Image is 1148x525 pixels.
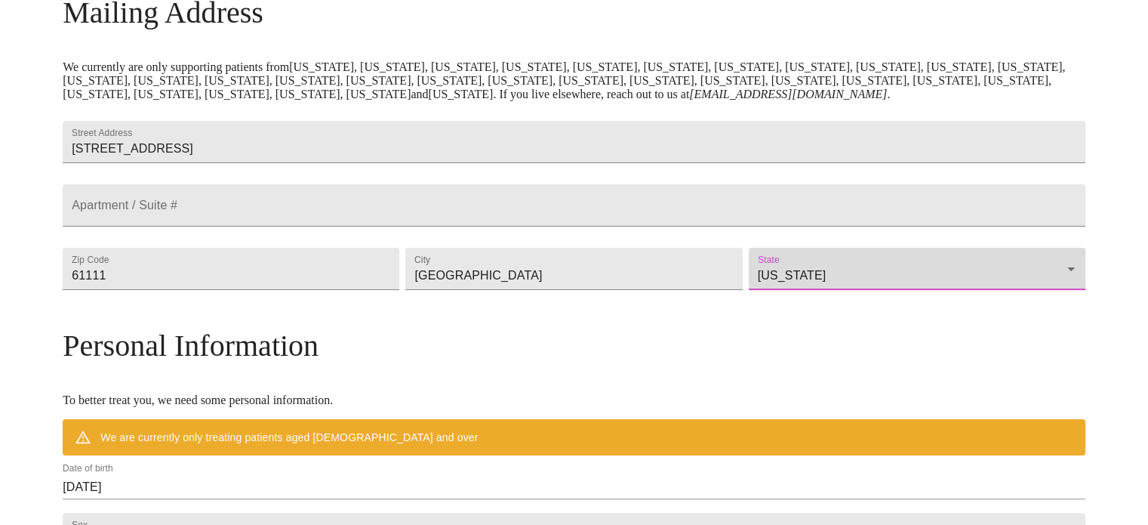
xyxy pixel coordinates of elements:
[63,60,1085,101] p: We currently are only supporting patients from [US_STATE], [US_STATE], [US_STATE], [US_STATE], [U...
[63,465,113,474] label: Date of birth
[63,328,1085,363] h3: Personal Information
[100,424,478,451] div: We are currently only treating patients aged [DEMOGRAPHIC_DATA] and over
[749,248,1085,290] div: [US_STATE]
[63,394,1085,407] p: To better treat you, we need some personal information.
[689,88,887,100] em: [EMAIL_ADDRESS][DOMAIN_NAME]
